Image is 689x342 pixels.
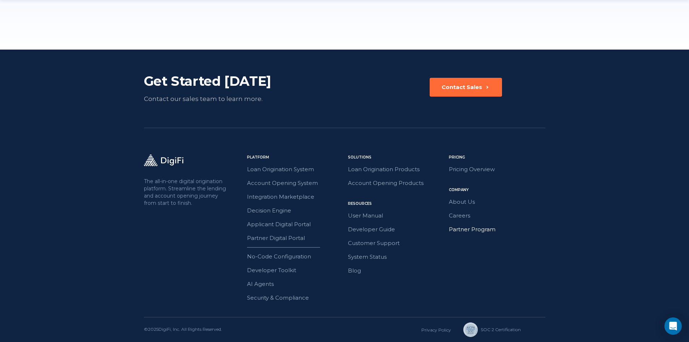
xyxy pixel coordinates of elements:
[247,266,344,275] a: Developer Toolkit
[348,238,445,248] a: Customer Support
[449,155,545,160] div: Pricing
[421,327,451,333] a: Privacy Policy
[247,293,344,303] a: Security & Compliance
[449,187,545,193] div: Company
[144,178,228,207] p: The all-in-one digital origination platform. Streamline the lending and account opening journey f...
[247,252,344,261] a: No-Code Configuration
[247,178,344,188] a: Account Opening System
[348,252,445,262] a: System Status
[442,84,482,91] div: Contact Sales
[348,155,445,160] div: Solutions
[348,211,445,220] a: User Manual
[247,220,344,229] a: Applicant Digital Portal
[348,165,445,174] a: Loan Origination Products
[348,201,445,207] div: Resources
[481,326,521,333] div: SOC 2 Сertification
[247,233,344,243] a: Partner Digital Portal
[144,326,222,333] div: © 2025 DigiFi, Inc. All Rights Reserved.
[463,322,511,337] a: SOC 2 Сertification
[664,317,682,335] div: Open Intercom Messenger
[449,211,545,220] a: Careers
[247,279,344,289] a: AI Agents
[449,225,545,234] a: Partner Program
[247,206,344,215] a: Decision Engine
[430,78,502,104] a: Contact Sales
[348,266,445,275] a: Blog
[449,165,545,174] a: Pricing Overview
[348,225,445,234] a: Developer Guide
[348,178,445,188] a: Account Opening Products
[144,73,305,89] div: Get Started [DATE]
[144,94,305,104] div: Contact our sales team to learn more.
[247,192,344,202] a: Integration Marketplace
[449,197,545,207] a: About Us
[247,155,344,160] div: Platform
[247,165,344,174] a: Loan Origination System
[430,78,502,97] button: Contact Sales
